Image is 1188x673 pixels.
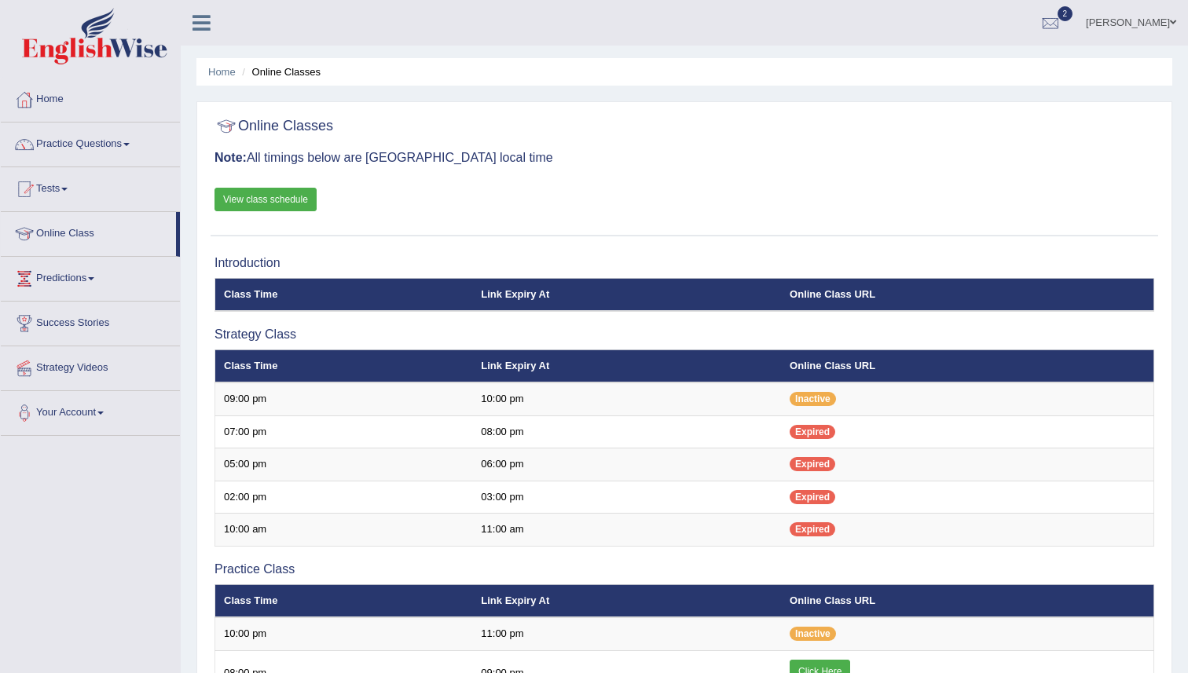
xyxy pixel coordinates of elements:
a: Strategy Videos [1,346,180,386]
td: 10:00 pm [472,382,781,415]
td: 10:00 am [215,514,473,547]
span: Expired [790,490,835,504]
li: Online Classes [238,64,321,79]
td: 08:00 pm [472,415,781,448]
span: 2 [1058,6,1073,21]
th: Class Time [215,349,473,382]
th: Link Expiry At [472,349,781,382]
span: Expired [790,425,835,439]
td: 07:00 pm [215,415,473,448]
h3: Practice Class [214,562,1154,576]
b: Note: [214,151,247,164]
h3: All timings below are [GEOGRAPHIC_DATA] local time [214,151,1154,165]
a: Tests [1,167,180,207]
td: 05:00 pm [215,448,473,481]
th: Class Time [215,278,473,311]
td: 06:00 pm [472,448,781,481]
span: Expired [790,457,835,471]
a: Home [208,66,236,78]
span: Inactive [790,392,836,406]
h2: Online Classes [214,115,333,138]
td: 11:00 pm [472,617,781,650]
th: Link Expiry At [472,278,781,311]
a: Predictions [1,257,180,296]
span: Expired [790,522,835,536]
th: Class Time [215,584,473,617]
a: Practice Questions [1,123,180,162]
span: Inactive [790,627,836,641]
a: View class schedule [214,188,317,211]
td: 11:00 am [472,514,781,547]
th: Link Expiry At [472,584,781,617]
a: Your Account [1,391,180,430]
h3: Strategy Class [214,327,1154,342]
th: Online Class URL [781,278,1153,311]
th: Online Class URL [781,584,1153,617]
th: Online Class URL [781,349,1153,382]
h3: Introduction [214,256,1154,270]
td: 09:00 pm [215,382,473,415]
a: Success Stories [1,302,180,341]
td: 02:00 pm [215,481,473,514]
td: 10:00 pm [215,617,473,650]
a: Online Class [1,212,176,251]
td: 03:00 pm [472,481,781,514]
a: Home [1,78,180,117]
